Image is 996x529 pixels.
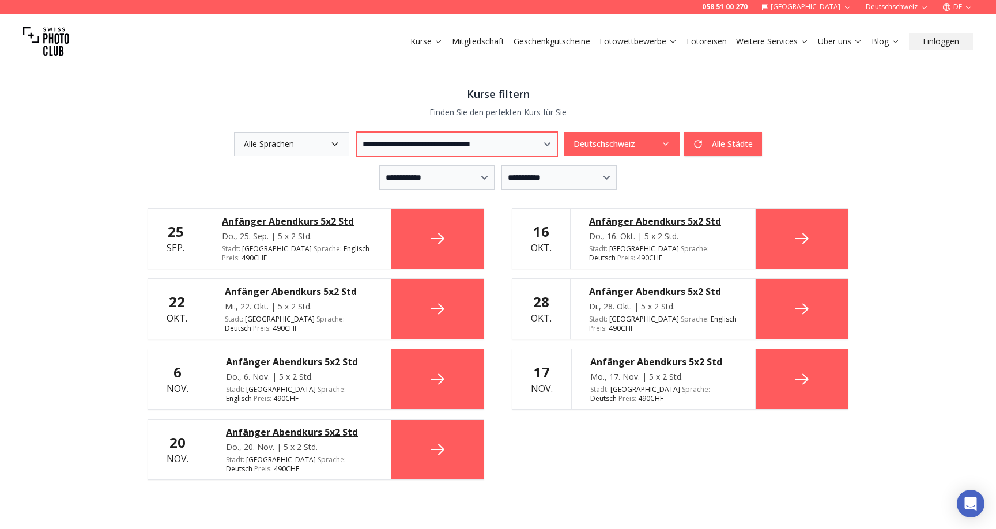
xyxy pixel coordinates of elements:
span: Preis : [618,394,636,403]
a: Geschenkgutscheine [514,36,590,47]
span: Stadt : [225,314,243,324]
div: Nov. [167,433,188,466]
button: Kurse [406,33,447,50]
span: Sprache : [314,244,342,254]
span: Deutsch [590,394,617,403]
img: Swiss photo club [23,18,69,65]
div: Okt. [531,222,552,255]
b: 22 [169,292,185,311]
b: 20 [169,433,186,452]
span: Stadt : [226,384,244,394]
div: [GEOGRAPHIC_DATA] 490 CHF [589,315,737,333]
b: 17 [534,362,550,381]
a: Fotoreisen [686,36,727,47]
span: Englisch [344,244,369,254]
span: Englisch [711,315,737,324]
a: Kurse [410,36,443,47]
div: Sep. [167,222,184,255]
button: Weitere Services [731,33,813,50]
span: Stadt : [226,455,244,464]
div: Nov. [531,363,553,395]
a: 058 51 00 270 [702,2,748,12]
button: Mitgliedschaft [447,33,509,50]
a: Weitere Services [736,36,809,47]
a: Anfänger Abendkurs 5x2 Std [222,214,372,228]
span: Preis : [253,323,271,333]
a: Anfänger Abendkurs 5x2 Std [590,355,737,369]
button: Alle Städte [684,132,762,156]
div: Di., 28. Okt. | 5 x 2 Std. [589,301,737,312]
button: Blog [867,33,904,50]
div: Mo., 17. Nov. | 5 x 2 Std. [590,371,737,383]
div: Do., 20. Nov. | 5 x 2 Std. [226,441,372,453]
button: Geschenkgutscheine [509,33,595,50]
span: Sprache : [682,384,710,394]
div: Nov. [167,363,188,395]
div: [GEOGRAPHIC_DATA] 490 CHF [589,244,737,263]
b: 25 [168,222,184,241]
span: Sprache : [318,455,346,464]
span: Sprache : [681,244,709,254]
span: Preis : [617,253,635,263]
b: 6 [173,362,182,381]
div: Do., 6. Nov. | 5 x 2 Std. [226,371,372,383]
span: Preis : [589,323,607,333]
button: Über uns [813,33,867,50]
div: [GEOGRAPHIC_DATA] 490 CHF [226,455,372,474]
div: Mi., 22. Okt. | 5 x 2 Std. [225,301,372,312]
a: Anfänger Abendkurs 5x2 Std [225,285,372,298]
span: Stadt : [222,244,240,254]
span: Sprache : [681,314,709,324]
span: Stadt : [589,314,608,324]
span: Sprache : [316,314,345,324]
span: Preis : [222,253,240,263]
span: Deutsch [589,254,616,263]
div: [GEOGRAPHIC_DATA] 490 CHF [222,244,372,263]
span: Sprache : [318,384,346,394]
a: Anfänger Abendkurs 5x2 Std [226,425,372,439]
a: Anfänger Abendkurs 5x2 Std [589,285,737,298]
a: Mitgliedschaft [452,36,504,47]
a: Blog [871,36,900,47]
div: Do., 16. Okt. | 5 x 2 Std. [589,231,737,242]
span: Preis : [254,464,272,474]
span: Preis : [254,394,271,403]
h3: Kurse filtern [148,86,848,102]
div: [GEOGRAPHIC_DATA] 490 CHF [225,315,372,333]
a: Über uns [818,36,862,47]
span: Deutsch [225,324,251,333]
a: Anfänger Abendkurs 5x2 Std [226,355,372,369]
button: Fotoreisen [682,33,731,50]
b: 16 [533,222,549,241]
div: Okt. [531,293,552,325]
a: Fotowettbewerbe [599,36,677,47]
div: [GEOGRAPHIC_DATA] 490 CHF [590,385,737,403]
p: Finden Sie den perfekten Kurs für Sie [148,107,848,118]
span: Stadt : [590,384,609,394]
button: Deutschschweiz [564,132,680,156]
span: Deutsch [226,464,252,474]
button: Fotowettbewerbe [595,33,682,50]
div: Do., 25. Sep. | 5 x 2 Std. [222,231,372,242]
div: Okt. [167,293,187,325]
button: Alle Sprachen [234,132,349,156]
div: Open Intercom Messenger [957,490,984,517]
b: 28 [533,292,549,311]
span: Englisch [226,394,252,403]
a: Anfänger Abendkurs 5x2 Std [589,214,737,228]
div: [GEOGRAPHIC_DATA] 490 CHF [226,385,372,403]
button: Einloggen [909,33,973,50]
span: Stadt : [589,244,608,254]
